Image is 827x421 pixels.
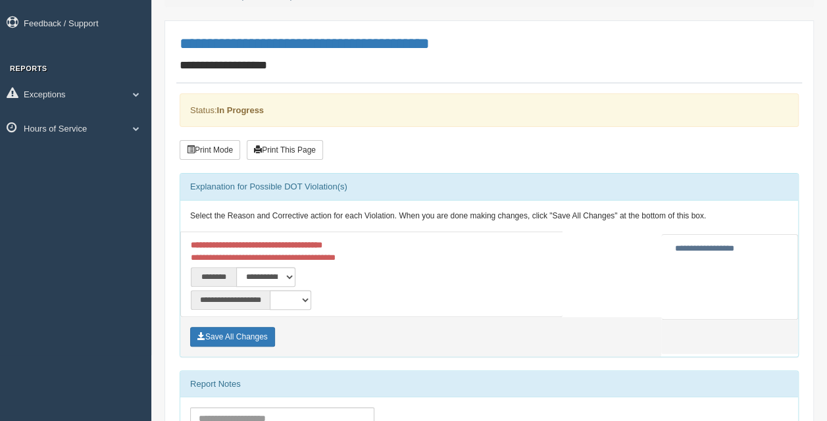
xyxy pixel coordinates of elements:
div: Select the Reason and Corrective action for each Violation. When you are done making changes, cli... [180,201,798,232]
div: Report Notes [180,371,798,397]
button: Print This Page [247,140,323,160]
button: Save [190,327,275,347]
div: Explanation for Possible DOT Violation(s) [180,174,798,200]
strong: In Progress [216,105,264,115]
button: Print Mode [180,140,240,160]
div: Status: [180,93,799,127]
